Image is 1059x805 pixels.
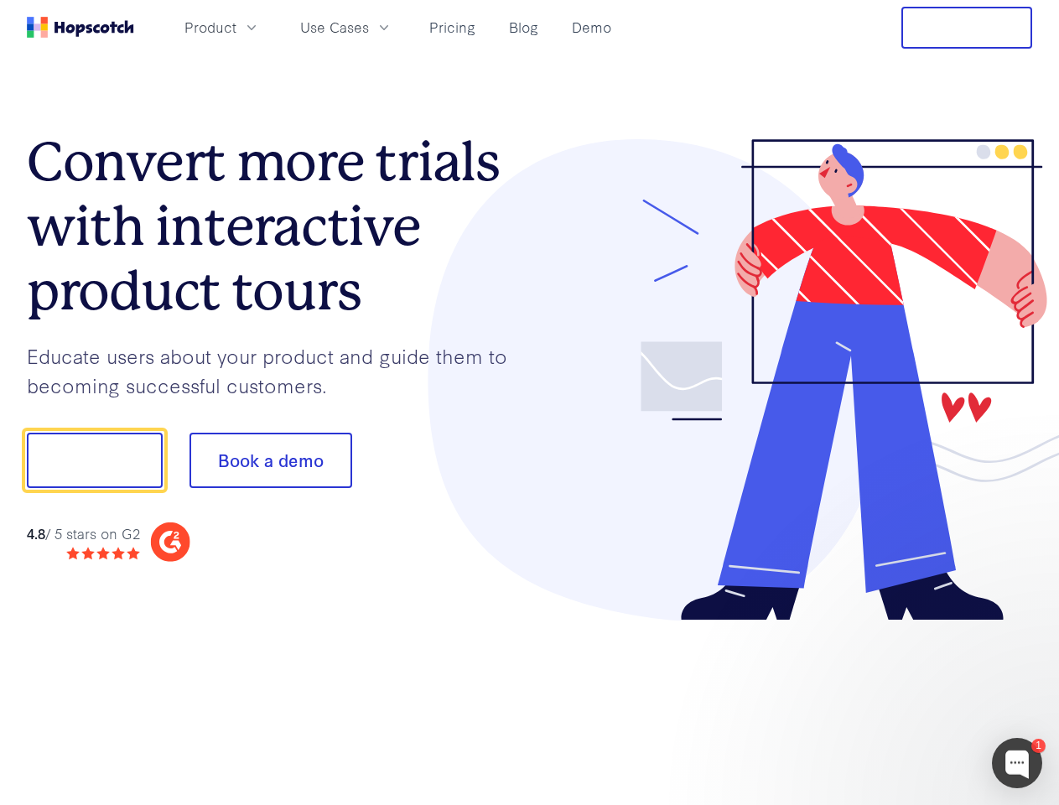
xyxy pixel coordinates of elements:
h1: Convert more trials with interactive product tours [27,130,530,323]
a: Blog [502,13,545,41]
div: / 5 stars on G2 [27,523,140,544]
button: Show me! [27,433,163,488]
button: Product [174,13,270,41]
span: Use Cases [300,17,369,38]
div: 1 [1031,739,1046,753]
p: Educate users about your product and guide them to becoming successful customers. [27,341,530,399]
a: Demo [565,13,618,41]
a: Home [27,17,134,38]
button: Free Trial [901,7,1032,49]
button: Book a demo [189,433,352,488]
strong: 4.8 [27,523,45,543]
span: Product [184,17,236,38]
a: Pricing [423,13,482,41]
button: Use Cases [290,13,402,41]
